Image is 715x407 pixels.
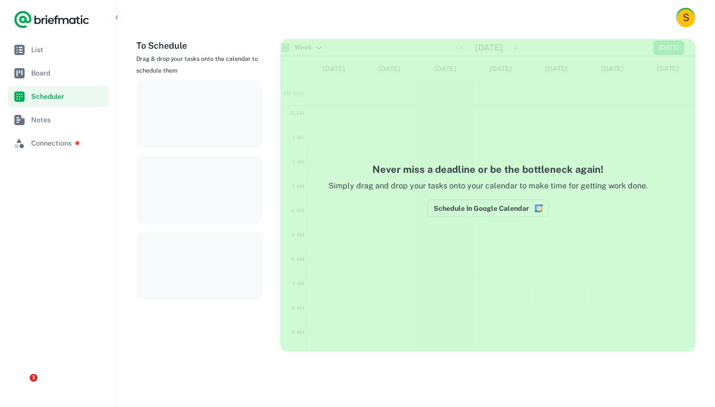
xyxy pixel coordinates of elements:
a: Connections [8,132,109,154]
span: 1 [30,374,37,382]
button: Account button [676,8,696,27]
span: Drag & drop your tasks onto the calendar to schedule them [136,55,258,74]
a: List [8,39,109,60]
span: Connections [31,138,102,148]
button: Connect to Google Calendar to reserve time in your schedule to complete this work [427,200,549,217]
a: Scheduler [8,86,109,107]
a: Notes [8,109,109,130]
h6: To Schedule [136,39,273,53]
h4: Never miss a deadline or be the bottleneck again! [300,162,676,177]
iframe: Intercom live chat [10,374,33,397]
div: S [678,9,694,26]
span: Notes [31,114,105,125]
a: Board [8,62,109,84]
span: Scheduler [31,91,105,102]
a: Logo [14,10,90,29]
span: List [31,44,105,55]
span: Board [31,68,105,78]
p: Simply drag and drop your tasks onto your calendar to make time for getting work done. [300,180,676,200]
